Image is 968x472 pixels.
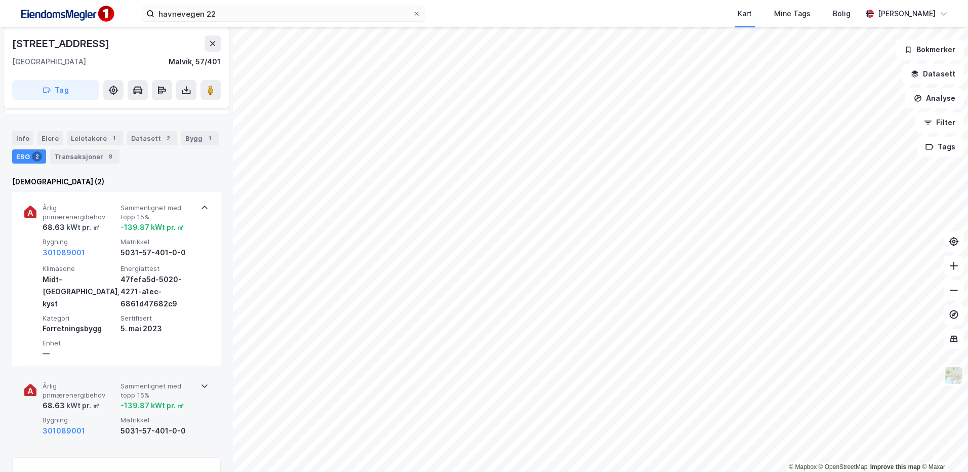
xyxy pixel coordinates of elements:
[12,131,33,145] div: Info
[205,133,215,143] div: 1
[120,416,194,424] span: Matrikkel
[944,366,963,385] img: Z
[105,151,115,162] div: 8
[43,347,116,360] div: —
[120,425,194,437] div: 5031-57-401-0-0
[738,8,752,20] div: Kart
[43,264,116,273] span: Klimasone
[915,112,964,133] button: Filter
[12,176,221,188] div: [DEMOGRAPHIC_DATA] (2)
[43,323,116,335] div: Forretningsbygg
[905,88,964,108] button: Analyse
[43,273,116,310] div: Midt-[GEOGRAPHIC_DATA], kyst
[12,56,86,68] div: [GEOGRAPHIC_DATA]
[67,131,123,145] div: Leietakere
[43,425,85,437] button: 301089001
[120,323,194,335] div: 5. mai 2023
[181,131,219,145] div: Bygg
[127,131,177,145] div: Datasett
[43,204,116,221] span: Årlig primærenergibehov
[917,423,968,472] div: Kontrollprogram for chat
[120,264,194,273] span: Energiattest
[917,137,964,157] button: Tags
[43,221,100,233] div: 68.63
[65,221,100,233] div: kWt pr. ㎡
[43,339,116,347] span: Enhet
[870,463,920,470] a: Improve this map
[43,382,116,400] span: Årlig primærenergibehov
[774,8,811,20] div: Mine Tags
[120,221,184,233] div: -139.87 kWt pr. ㎡
[120,400,184,412] div: -139.87 kWt pr. ㎡
[896,40,964,60] button: Bokmerker
[902,64,964,84] button: Datasett
[43,247,85,259] button: 301089001
[43,314,116,323] span: Kategori
[163,133,173,143] div: 2
[43,238,116,246] span: Bygning
[917,423,968,472] iframe: Chat Widget
[12,149,46,164] div: ESG
[120,247,194,259] div: 5031-57-401-0-0
[32,151,42,162] div: 2
[37,131,63,145] div: Eiere
[833,8,851,20] div: Bolig
[12,35,111,52] div: [STREET_ADDRESS]
[43,400,100,412] div: 68.63
[12,80,99,100] button: Tag
[819,463,868,470] a: OpenStreetMap
[169,56,221,68] div: Malvik, 57/401
[65,400,100,412] div: kWt pr. ㎡
[50,149,119,164] div: Transaksjoner
[120,204,194,221] span: Sammenlignet med topp 15%
[120,273,194,310] div: 47fefa5d-5020-4271-a1ec-6861d47682c9
[43,416,116,424] span: Bygning
[120,314,194,323] span: Sertifisert
[109,133,119,143] div: 1
[154,6,413,21] input: Søk på adresse, matrikkel, gårdeiere, leietakere eller personer
[120,382,194,400] span: Sammenlignet med topp 15%
[878,8,936,20] div: [PERSON_NAME]
[789,463,817,470] a: Mapbox
[16,3,117,25] img: F4PB6Px+NJ5v8B7XTbfpPpyloAAAAASUVORK5CYII=
[120,238,194,246] span: Matrikkel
